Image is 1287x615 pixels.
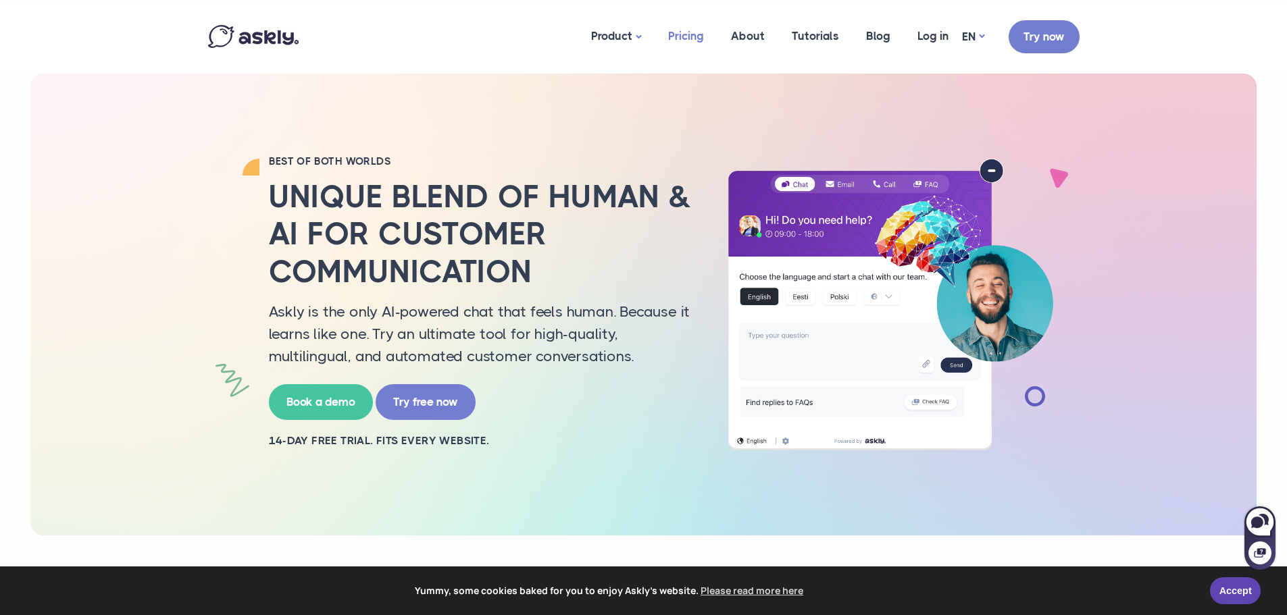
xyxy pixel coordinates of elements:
a: learn more about cookies [699,581,805,601]
a: Accept [1210,577,1261,604]
p: Askly is the only AI-powered chat that feels human. Because it learns like one. Try an ultimate t... [269,300,695,367]
a: Try now [1009,20,1080,53]
h2: BEST OF BOTH WORLDS [269,155,695,168]
img: AI multilingual chat [715,159,1066,450]
a: Pricing [655,3,717,69]
a: Log in [904,3,962,69]
a: Product [578,3,655,70]
a: Blog [853,3,904,69]
img: Askly [208,25,299,48]
h2: 14-day free trial. Fits every website. [269,433,695,448]
span: Yummy, some cookies baked for you to enjoy Askly's website. [20,581,1201,601]
a: Tutorials [778,3,853,69]
a: Book a demo [269,384,373,420]
a: EN [962,27,984,47]
a: Try free now [376,384,476,420]
a: About [717,3,778,69]
iframe: Askly chat [1243,504,1277,571]
h2: Unique blend of human & AI for customer communication [269,178,695,290]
